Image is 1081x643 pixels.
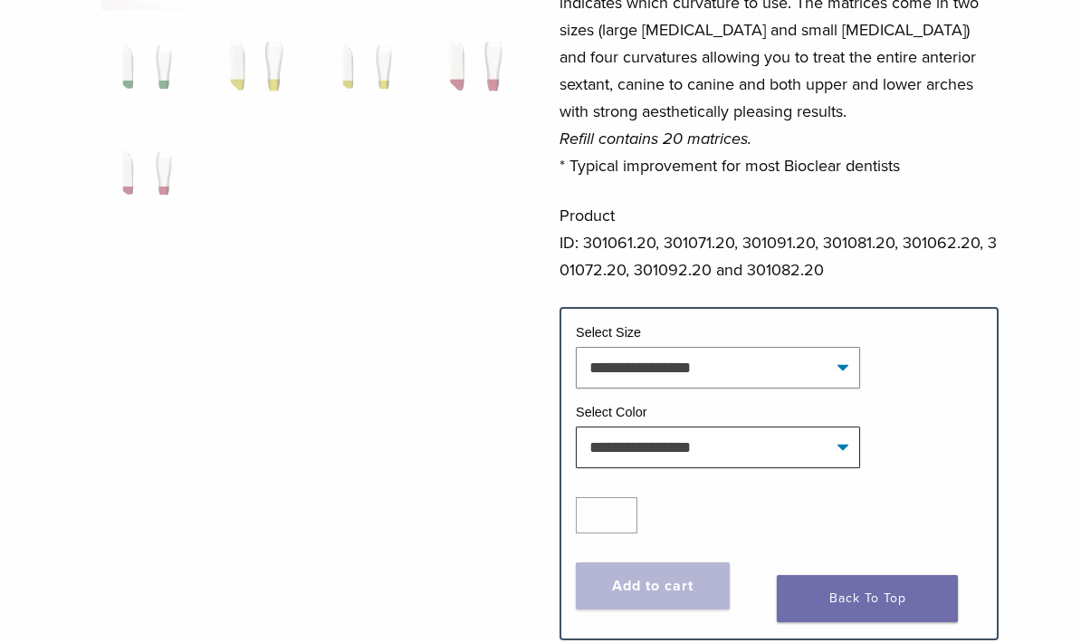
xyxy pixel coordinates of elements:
img: BT Matrix Series - Image 9 [101,139,184,222]
a: Back To Top [777,575,958,622]
img: BT Matrix Series - Image 7 [321,34,404,116]
img: BT Matrix Series - Image 5 [101,34,184,116]
img: BT Matrix Series - Image 6 [211,34,293,116]
em: Refill contains 20 matrices. [560,129,751,149]
label: Select Color [576,405,646,419]
img: BT Matrix Series - Image 8 [431,34,513,116]
p: Product ID: 301061.20, 301071.20, 301091.20, 301081.20, 301062.20, 301072.20, 301092.20 and 30108... [560,202,999,283]
label: Select Size [576,325,641,340]
button: Add to cart [576,562,730,609]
